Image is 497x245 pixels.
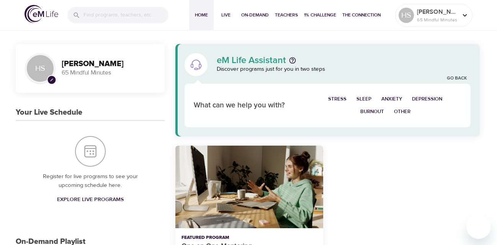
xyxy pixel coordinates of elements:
[323,93,351,105] button: Stress
[417,16,458,23] p: 65 Mindful Minutes
[466,214,491,239] iframe: Button to launch messaging window
[181,234,317,241] p: Featured Program
[25,5,58,23] img: logo
[217,11,235,19] span: Live
[75,136,106,167] img: Your Live Schedule
[412,95,442,104] span: Depression
[16,108,82,117] h3: Your Live Schedule
[399,8,414,23] div: HS
[355,105,389,118] button: Burnout
[407,93,447,105] button: Depression
[190,58,202,71] img: eM Life Assistant
[62,68,155,77] p: 65 Mindful Minutes
[376,93,407,105] button: Anxiety
[62,60,155,68] h3: [PERSON_NAME]
[360,107,384,116] span: Burnout
[217,56,286,65] p: eM Life Assistant
[356,95,371,104] span: Sleep
[54,193,127,207] a: Explore Live Programs
[194,100,300,111] p: What can we help you with?
[57,195,124,204] span: Explore Live Programs
[389,105,415,118] button: Other
[304,11,336,19] span: 1% Challenge
[381,95,402,104] span: Anxiety
[25,53,56,84] div: HS
[31,172,149,190] p: Register for live programs to see your upcoming schedule here.
[192,11,211,19] span: Home
[417,7,458,16] p: [PERSON_NAME]
[175,146,323,229] button: One-on-One Mentoring
[447,75,467,82] a: Go Back
[394,107,410,116] span: Other
[275,11,298,19] span: Teachers
[83,7,168,23] input: Find programs, teachers, etc...
[351,93,376,105] button: Sleep
[217,65,471,74] p: Discover programs just for you in two steps
[342,11,381,19] span: The Connection
[328,95,347,104] span: Stress
[241,11,269,19] span: On-Demand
